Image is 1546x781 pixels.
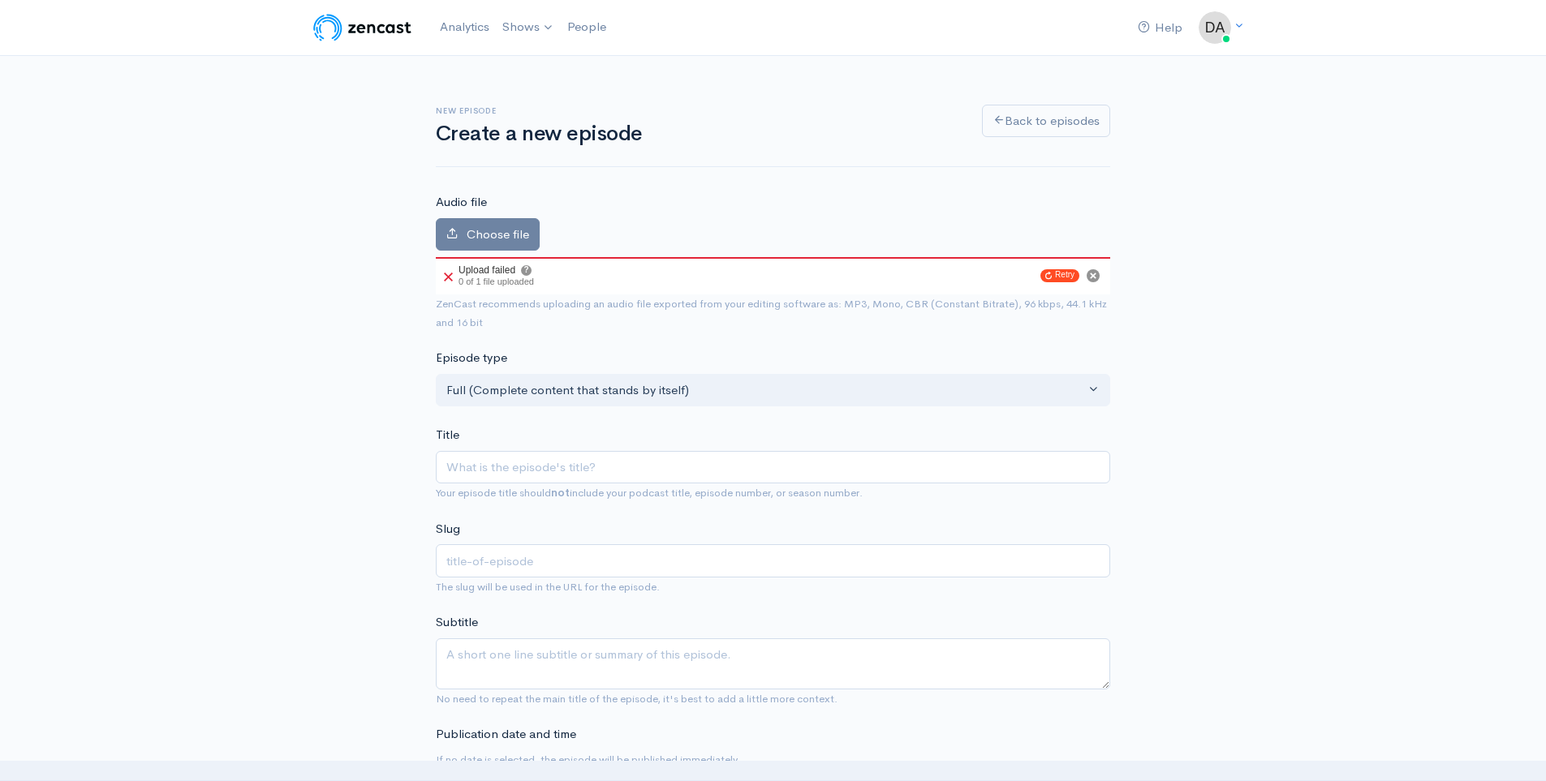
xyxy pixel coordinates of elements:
label: Publication date and time [436,725,576,744]
img: ... [1199,11,1231,44]
strong: not [551,486,570,500]
div: Full (Complete content that stands by itself) [446,381,1085,400]
label: Subtitle [436,613,478,632]
div: 0 of 1 file uploaded [459,277,534,287]
a: Analytics [433,10,496,45]
a: Shows [496,10,561,45]
label: Audio file [436,193,487,212]
a: Help [1131,11,1189,45]
a: People [561,10,613,45]
label: Slug [436,520,460,539]
small: Your episode title should include your podcast title, episode number, or season number. [436,486,863,500]
label: Episode type [436,349,507,367]
label: Title [436,426,459,444]
button: Cancel [1087,269,1100,282]
input: title-of-episode [436,544,1110,577]
h1: Create a new episode [436,122,962,146]
small: If no date is selected, the episode will be published immediately. [436,753,740,766]
div: Upload failed [436,257,537,294]
div: Upload failed [459,265,534,276]
button: Full (Complete content that stands by itself) [436,374,1110,407]
button: Retry upload [1040,269,1079,282]
button: Show error details [521,265,532,276]
a: Back to episodes [982,105,1110,138]
small: The slug will be used in the URL for the episode. [436,580,660,594]
span: Choose file [467,226,529,242]
div: 100% [436,257,1110,259]
h6: New episode [436,106,962,115]
img: ZenCast Logo [311,11,414,44]
input: What is the episode's title? [436,451,1110,484]
small: No need to repeat the main title of the episode, it's best to add a little more context. [436,692,838,706]
small: ZenCast recommends uploading an audio file exported from your editing software as: MP3, Mono, CBR... [436,297,1107,329]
